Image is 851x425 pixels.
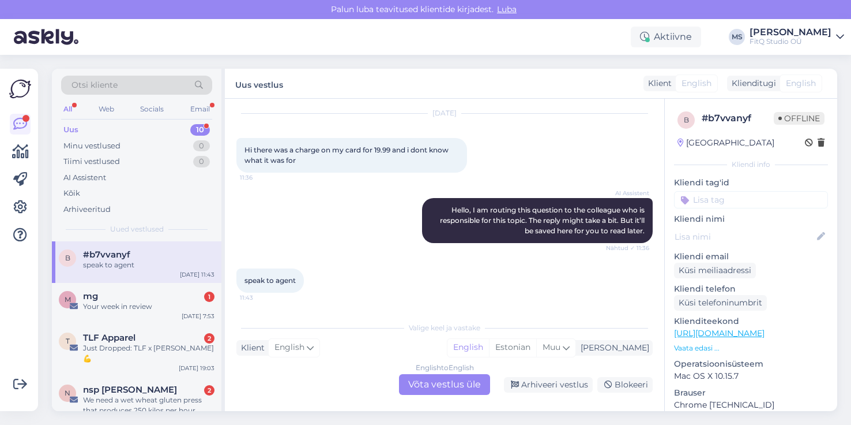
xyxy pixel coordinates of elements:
[674,387,828,399] p: Brauser
[606,244,649,252] span: Nähtud ✓ 11:36
[543,342,560,352] span: Muu
[702,111,774,125] div: # b7vvanyf
[204,385,214,396] div: 2
[399,374,490,395] div: Võta vestlus üle
[606,189,649,197] span: AI Assistent
[681,77,711,90] span: English
[674,213,828,225] p: Kliendi nimi
[63,188,80,199] div: Kõik
[83,249,130,260] span: #b7vvanyf
[193,156,210,167] div: 0
[674,358,828,370] p: Operatsioonisüsteem
[83,333,135,343] span: TLF Apparel
[236,108,653,118] div: [DATE]
[63,204,111,215] div: Arhiveeritud
[182,312,214,320] div: [DATE] 7:53
[674,399,828,411] p: Chrome [TECHNICAL_ID]
[65,295,71,304] span: m
[190,124,210,136] div: 10
[96,102,116,117] div: Web
[83,343,214,364] div: Just Dropped: TLF x [PERSON_NAME] 💪
[83,385,177,395] span: nsp khosro
[66,337,70,345] span: T
[750,37,831,46] div: FitQ Studio OÜ
[674,343,828,353] p: Vaata edasi ...
[83,260,214,270] div: speak to agent
[674,251,828,263] p: Kliendi email
[188,102,212,117] div: Email
[71,79,118,91] span: Otsi kliente
[674,328,765,338] a: [URL][DOMAIN_NAME]
[63,124,78,136] div: Uus
[674,370,828,382] p: Mac OS X 10.15.7
[597,377,653,393] div: Blokeeri
[440,206,646,235] span: Hello, I am routing this question to the colleague who is responsible for this topic. The reply m...
[576,342,649,354] div: [PERSON_NAME]
[236,342,265,354] div: Klient
[274,341,304,354] span: English
[138,102,166,117] div: Socials
[674,315,828,327] p: Klienditeekond
[674,283,828,295] p: Kliendi telefon
[675,230,815,243] input: Lisa nimi
[244,146,450,165] span: Hi there was a charge on my card for 19.99 and i dont know what it was for
[61,102,74,117] div: All
[110,224,164,234] span: Uued vestlused
[750,28,831,37] div: [PERSON_NAME]
[235,76,283,91] label: Uus vestlus
[65,253,70,262] span: b
[63,156,120,167] div: Tiimi vestlused
[236,323,653,333] div: Valige keel ja vastake
[774,112,824,125] span: Offline
[204,292,214,302] div: 1
[180,270,214,279] div: [DATE] 11:43
[750,28,844,46] a: [PERSON_NAME]FitQ Studio OÜ
[674,295,767,311] div: Küsi telefoninumbrit
[494,4,520,14] span: Luba
[674,263,756,278] div: Küsi meiliaadressi
[63,140,121,152] div: Minu vestlused
[674,159,828,170] div: Kliendi info
[674,177,828,189] p: Kliendi tag'id
[240,293,283,302] span: 11:43
[9,78,31,100] img: Askly Logo
[416,363,474,373] div: English to English
[179,364,214,372] div: [DATE] 19:03
[684,115,689,124] span: b
[447,339,489,356] div: English
[727,77,776,90] div: Klienditugi
[244,276,296,285] span: speak to agent
[631,27,701,47] div: Aktiivne
[786,77,816,90] span: English
[83,291,98,301] span: mg
[63,172,106,184] div: AI Assistent
[83,395,214,416] div: We need a wet wheat gluten press that produces 250 kilos per hour.
[504,377,593,393] div: Arhiveeri vestlus
[489,339,536,356] div: Estonian
[65,389,70,397] span: n
[83,301,214,312] div: Your week in review
[240,173,283,182] span: 11:36
[193,140,210,152] div: 0
[677,137,774,149] div: [GEOGRAPHIC_DATA]
[643,77,672,90] div: Klient
[204,333,214,344] div: 2
[674,191,828,208] input: Lisa tag
[729,29,745,45] div: MS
